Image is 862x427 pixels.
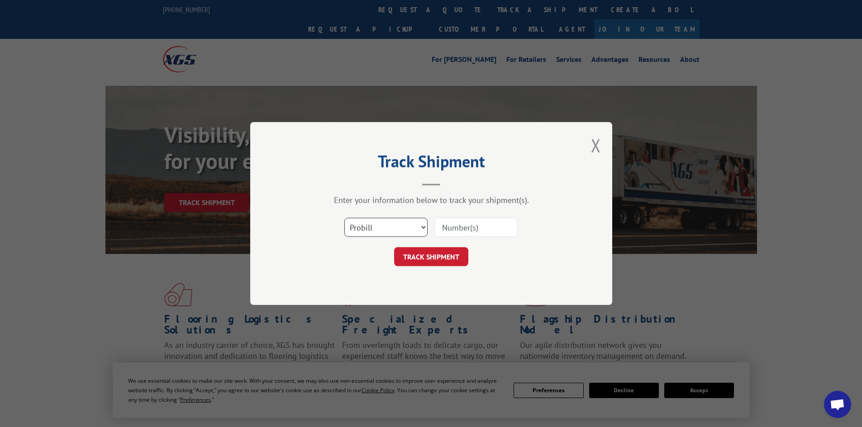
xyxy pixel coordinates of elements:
h2: Track Shipment [295,155,567,172]
button: TRACK SHIPMENT [394,247,468,266]
div: Open chat [824,391,851,418]
button: Close modal [591,133,601,157]
div: Enter your information below to track your shipment(s). [295,195,567,205]
input: Number(s) [434,218,518,237]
